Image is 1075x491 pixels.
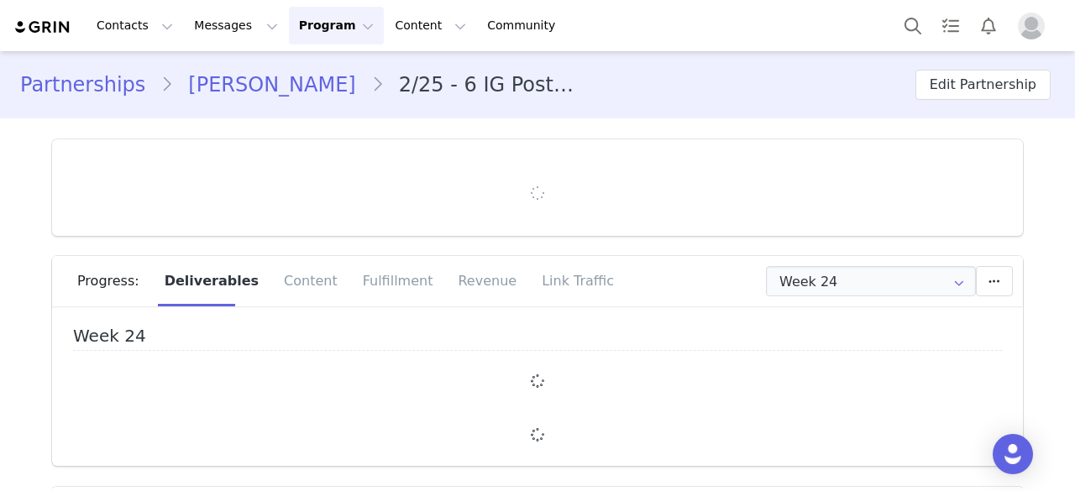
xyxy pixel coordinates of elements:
[20,70,160,100] a: Partnerships
[766,266,976,296] input: Select
[184,7,287,44] button: Messages
[993,434,1033,474] div: Open Intercom Messenger
[970,7,1007,44] button: Notifications
[1008,13,1062,39] button: Profile
[445,256,529,306] div: Revenue
[173,70,370,100] a: [PERSON_NAME]
[894,7,931,44] button: Search
[1018,13,1045,39] img: placeholder-profile.jpg
[73,326,1002,351] h4: Week 24
[385,7,476,44] button: Content
[77,256,152,306] div: Progress:
[152,256,271,306] div: Deliverables
[87,7,183,44] button: Contacts
[289,7,385,44] button: Program
[271,256,350,306] div: Content
[477,7,573,44] a: Community
[932,7,969,44] a: Tasks
[350,256,446,306] div: Fulfillment
[13,19,72,35] img: grin logo
[915,70,1051,100] button: Edit Partnership
[529,256,614,306] div: Link Traffic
